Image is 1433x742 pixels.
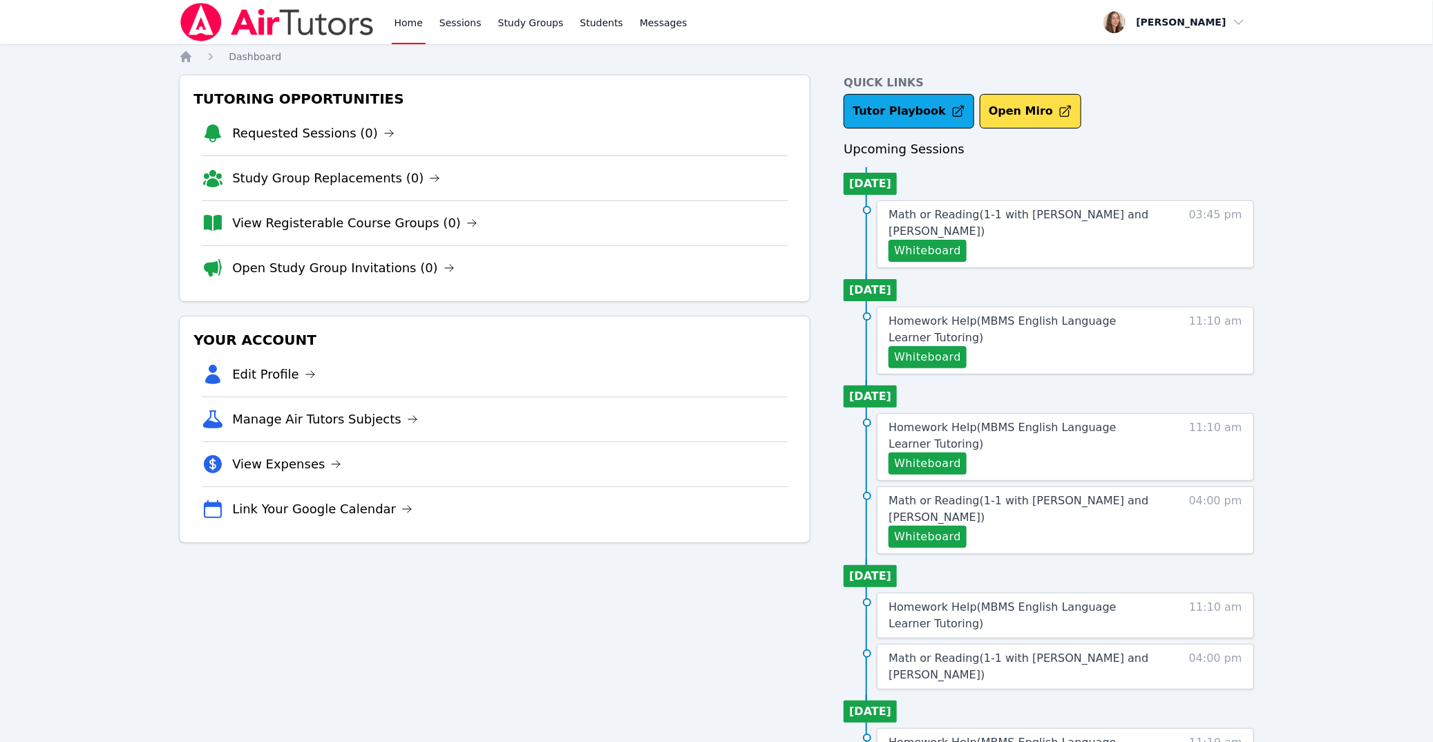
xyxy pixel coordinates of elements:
[844,173,897,195] li: [DATE]
[232,500,412,519] a: Link Your Google Calendar
[889,314,1116,344] span: Homework Help ( MBMS English Language Learner Tutoring )
[229,51,281,62] span: Dashboard
[889,207,1154,240] a: Math or Reading(1-1 with [PERSON_NAME] and [PERSON_NAME])
[232,455,341,474] a: View Expenses
[179,3,374,41] img: Air Tutors
[889,313,1154,346] a: Homework Help(MBMS English Language Learner Tutoring)
[980,94,1081,129] button: Open Miro
[889,526,967,548] button: Whiteboard
[889,421,1116,450] span: Homework Help ( MBMS English Language Learner Tutoring )
[889,600,1116,630] span: Homework Help ( MBMS English Language Learner Tutoring )
[640,16,687,30] span: Messages
[889,419,1154,453] a: Homework Help(MBMS English Language Learner Tutoring)
[889,493,1154,526] a: Math or Reading(1-1 with [PERSON_NAME] and [PERSON_NAME])
[1189,207,1242,262] span: 03:45 pm
[1189,599,1242,632] span: 11:10 am
[889,651,1148,681] span: Math or Reading ( 1-1 with [PERSON_NAME] and [PERSON_NAME] )
[232,213,477,233] a: View Registerable Course Groups (0)
[191,327,799,352] h3: Your Account
[232,169,440,188] a: Study Group Replacements (0)
[232,258,455,278] a: Open Study Group Invitations (0)
[232,365,316,384] a: Edit Profile
[229,50,281,64] a: Dashboard
[889,599,1154,632] a: Homework Help(MBMS English Language Learner Tutoring)
[844,140,1253,159] h3: Upcoming Sessions
[889,240,967,262] button: Whiteboard
[889,650,1154,683] a: Math or Reading(1-1 with [PERSON_NAME] and [PERSON_NAME])
[232,410,418,429] a: Manage Air Tutors Subjects
[889,453,967,475] button: Whiteboard
[1189,493,1242,548] span: 04:00 pm
[889,494,1148,524] span: Math or Reading ( 1-1 with [PERSON_NAME] and [PERSON_NAME] )
[1189,419,1242,475] span: 11:10 am
[179,50,1254,64] nav: Breadcrumb
[844,565,897,587] li: [DATE]
[844,94,974,129] a: Tutor Playbook
[232,124,395,143] a: Requested Sessions (0)
[1189,313,1242,368] span: 11:10 am
[844,279,897,301] li: [DATE]
[889,208,1148,238] span: Math or Reading ( 1-1 with [PERSON_NAME] and [PERSON_NAME] )
[844,75,1253,91] h4: Quick Links
[844,386,897,408] li: [DATE]
[1189,650,1242,683] span: 04:00 pm
[191,86,799,111] h3: Tutoring Opportunities
[844,701,897,723] li: [DATE]
[889,346,967,368] button: Whiteboard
